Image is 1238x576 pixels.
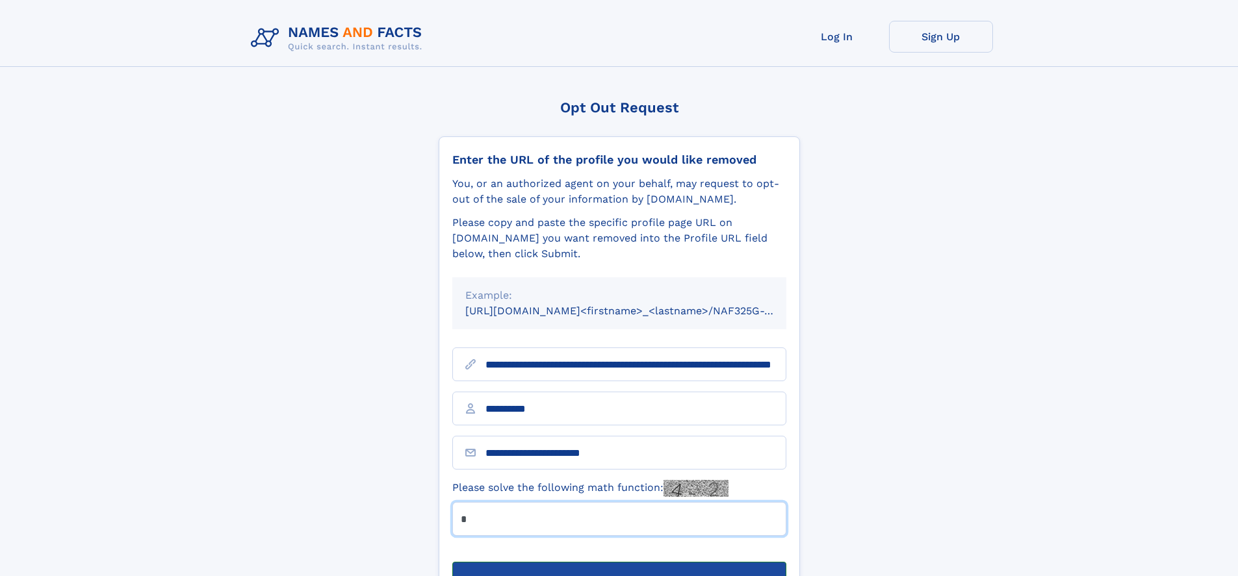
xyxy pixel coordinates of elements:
[452,176,786,207] div: You, or an authorized agent on your behalf, may request to opt-out of the sale of your informatio...
[246,21,433,56] img: Logo Names and Facts
[465,288,773,303] div: Example:
[452,215,786,262] div: Please copy and paste the specific profile page URL on [DOMAIN_NAME] you want removed into the Pr...
[452,153,786,167] div: Enter the URL of the profile you would like removed
[452,480,729,497] label: Please solve the following math function:
[439,99,800,116] div: Opt Out Request
[889,21,993,53] a: Sign Up
[785,21,889,53] a: Log In
[465,305,811,317] small: [URL][DOMAIN_NAME]<firstname>_<lastname>/NAF325G-xxxxxxxx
